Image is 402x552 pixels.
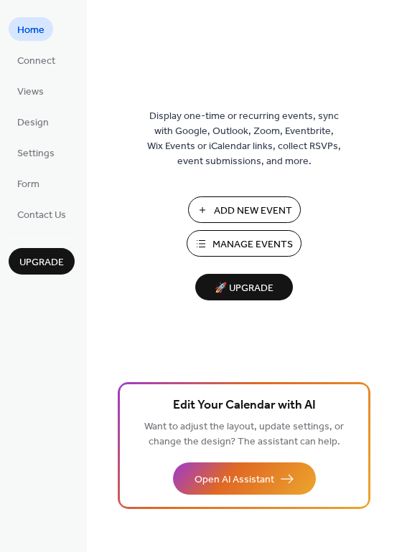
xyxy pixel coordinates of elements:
[195,472,274,487] span: Open AI Assistant
[17,85,44,100] span: Views
[17,177,39,192] span: Form
[187,230,301,257] button: Manage Events
[9,79,52,103] a: Views
[195,274,293,300] button: 🚀 Upgrade
[173,396,316,416] span: Edit Your Calendar with AI
[17,208,66,223] span: Contact Us
[9,48,64,72] a: Connect
[212,237,293,252] span: Manage Events
[9,202,75,226] a: Contact Us
[9,171,48,195] a: Form
[9,248,75,275] button: Upgrade
[147,109,341,169] span: Display one-time or recurring events, sync with Google, Outlook, Zoom, Eventbrite, Wix Events or ...
[214,204,292,219] span: Add New Event
[9,110,57,133] a: Design
[17,54,55,69] span: Connect
[188,196,301,223] button: Add New Event
[9,141,63,164] a: Settings
[17,146,55,161] span: Settings
[17,23,45,38] span: Home
[9,17,53,41] a: Home
[204,279,284,298] span: 🚀 Upgrade
[19,255,64,270] span: Upgrade
[17,115,49,130] span: Design
[144,417,344,452] span: Want to adjust the layout, update settings, or change the design? The assistant can help.
[173,462,316,495] button: Open AI Assistant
